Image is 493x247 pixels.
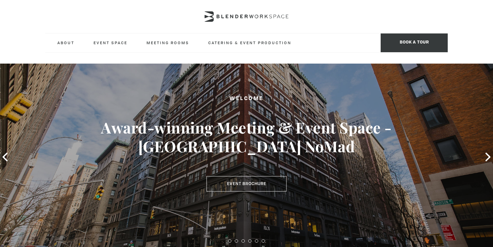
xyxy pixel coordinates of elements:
[141,33,195,52] a: Meeting Rooms
[52,33,80,52] a: About
[203,33,297,52] a: Catering & Event Production
[25,118,469,156] h3: Award-winning Meeting & Event Space - [GEOGRAPHIC_DATA] NoMad
[207,176,287,191] a: Event Brochure
[88,33,133,52] a: Event Space
[25,95,469,103] h2: Welcome
[381,33,448,52] span: Book a tour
